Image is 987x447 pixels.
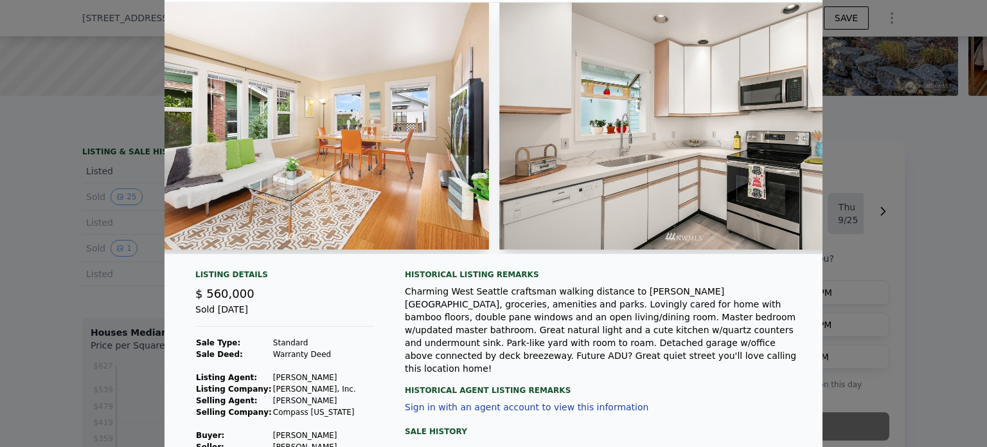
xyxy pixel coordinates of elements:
div: Sold [DATE] [195,303,374,327]
strong: Buyer : [196,431,224,440]
td: Compass [US_STATE] [272,406,357,418]
strong: Listing Company: [196,385,271,394]
strong: Sale Type: [196,338,240,347]
div: Historical Listing remarks [405,269,802,280]
td: [PERSON_NAME] [272,430,357,441]
strong: Selling Agent: [196,396,258,405]
div: Charming West Seattle craftsman walking distance to [PERSON_NAME][GEOGRAPHIC_DATA], groceries, am... [405,285,802,375]
img: Property Img [119,3,489,250]
td: Standard [272,337,357,349]
td: [PERSON_NAME], Inc. [272,383,357,395]
img: Property Img [499,3,869,250]
button: Sign in with an agent account to view this information [405,402,648,412]
div: Listing Details [195,269,374,285]
td: [PERSON_NAME] [272,372,357,383]
span: $ 560,000 [195,287,254,300]
td: Warranty Deed [272,349,357,360]
td: [PERSON_NAME] [272,395,357,406]
div: Historical Agent Listing Remarks [405,375,802,396]
div: Sale History [405,424,802,439]
strong: Selling Company: [196,408,272,417]
strong: Listing Agent: [196,373,257,382]
strong: Sale Deed: [196,350,243,359]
